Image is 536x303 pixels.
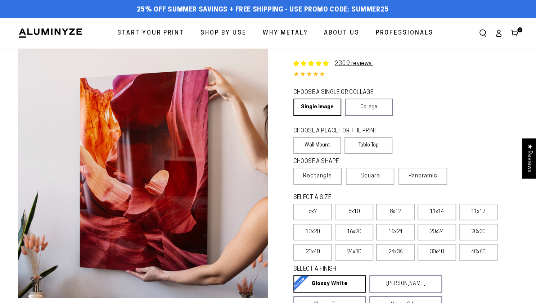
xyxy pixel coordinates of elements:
[522,138,536,178] div: Click to open Judge.me floating reviews tab
[360,172,380,180] span: Square
[293,275,366,293] a: Glossy White
[293,204,332,220] label: 5x7
[475,25,491,41] summary: Search our site
[112,24,190,43] a: Start Your Print
[319,24,365,43] a: About Us
[293,194,425,202] legend: SELECT A SIZE
[519,27,521,32] span: 2
[335,224,373,240] label: 16x20
[263,28,308,39] span: Why Metal?
[344,137,392,154] label: Table Top
[293,70,518,80] div: 4.85 out of 5.0 stars
[418,204,456,220] label: 11x14
[459,244,497,261] label: 40x60
[195,24,252,43] a: Shop By Use
[137,6,389,14] span: 25% off Summer Savings + Free Shipping - Use Promo Code: SUMMER25
[293,99,341,116] a: Single Image
[459,204,497,220] label: 11x17
[335,204,373,220] label: 8x10
[257,24,313,43] a: Why Metal?
[335,61,373,67] a: 2309 reviews.
[376,28,433,39] span: Professionals
[293,158,387,166] legend: CHOOSE A SHAPE
[293,265,425,273] legend: SELECT A FINISH
[418,244,456,261] label: 30x40
[303,172,332,180] span: Rectangle
[376,204,415,220] label: 8x12
[370,24,439,43] a: Professionals
[117,28,184,39] span: Start Your Print
[376,224,415,240] label: 16x24
[293,89,386,97] legend: CHOOSE A SINGLE OR COLLAGE
[293,244,332,261] label: 20x40
[293,224,332,240] label: 10x20
[409,173,437,179] span: Panoramic
[369,275,442,293] a: [PERSON_NAME]
[324,28,360,39] span: About Us
[201,28,247,39] span: Shop By Use
[459,224,497,240] label: 20x30
[345,99,393,116] a: Collage
[293,137,341,154] label: Wall Mount
[18,28,83,39] img: Aluminyze
[376,244,415,261] label: 24x36
[335,244,373,261] label: 24x30
[418,224,456,240] label: 20x24
[293,127,386,135] legend: CHOOSE A PLACE FOR THE PRINT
